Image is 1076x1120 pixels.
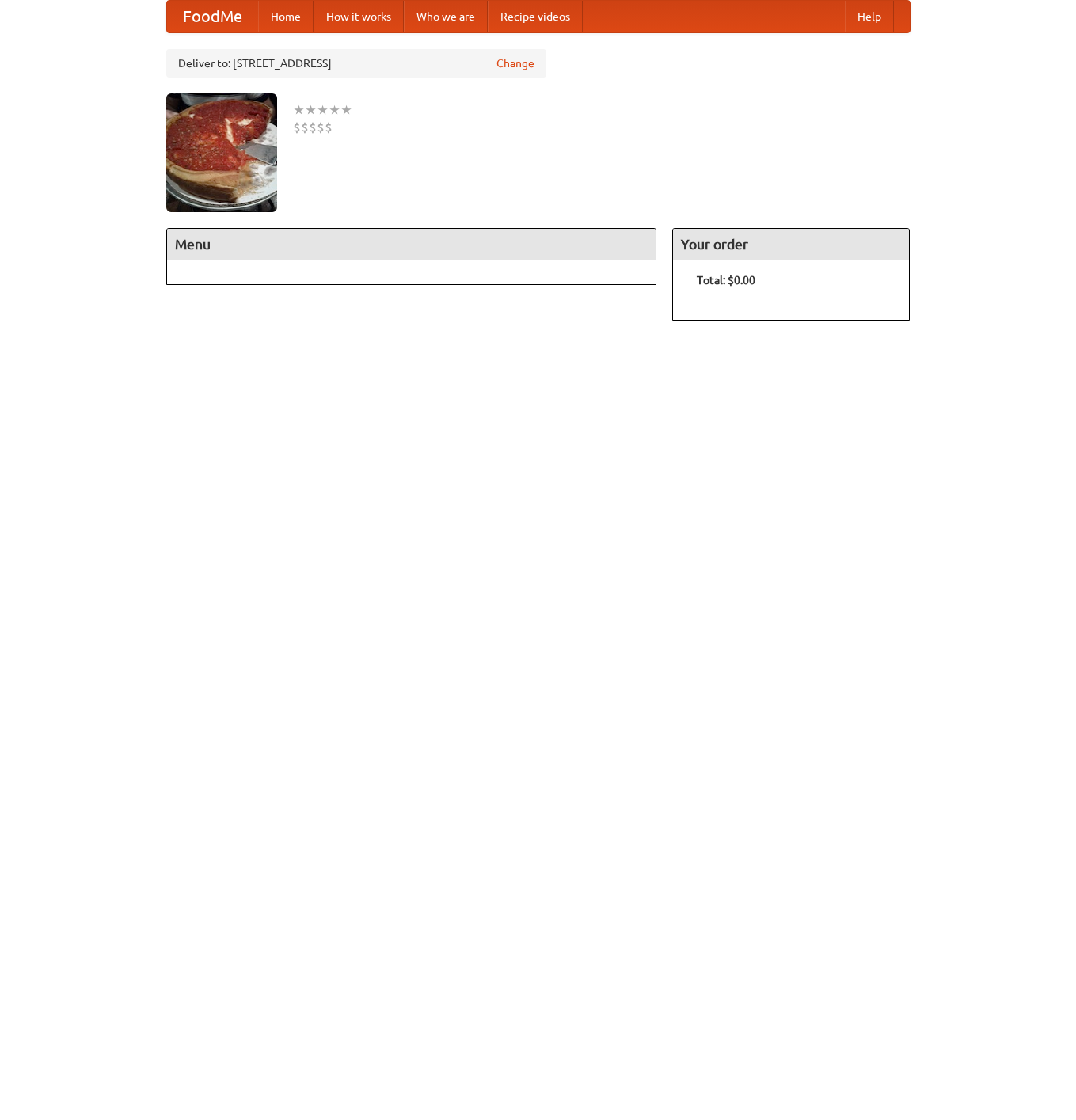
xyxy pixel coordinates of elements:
li: ★ [329,101,340,119]
a: Recipe videos [488,1,583,32]
li: $ [317,119,325,136]
a: Home [258,1,314,32]
a: Who we are [404,1,488,32]
li: ★ [317,101,329,119]
h4: Your order [673,229,909,260]
a: Help [845,1,894,32]
li: $ [301,119,309,136]
a: How it works [314,1,404,32]
img: angular.jpg [166,93,277,212]
li: ★ [305,101,317,119]
div: Deliver to: [STREET_ADDRESS] [166,49,546,78]
b: Total: $0.00 [697,274,755,287]
li: $ [325,119,333,136]
li: $ [293,119,301,136]
h4: Menu [167,229,656,260]
a: Change [496,55,534,71]
li: ★ [293,101,305,119]
a: FoodMe [167,1,258,32]
li: ★ [340,101,352,119]
li: $ [309,119,317,136]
